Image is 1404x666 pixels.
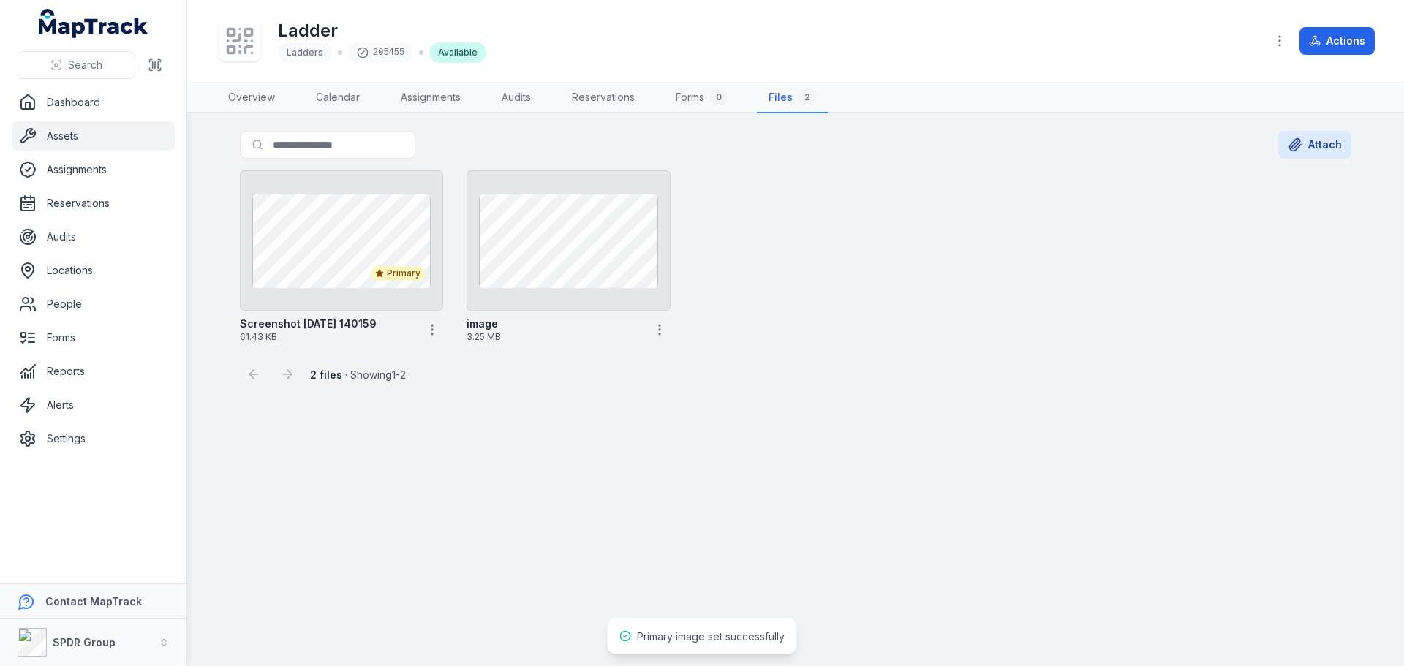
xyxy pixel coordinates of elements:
[348,42,413,63] div: 205455
[12,323,175,352] a: Forms
[757,83,828,113] a: Files2
[304,83,371,113] a: Calendar
[637,630,785,643] span: Primary image set successfully
[799,88,816,106] div: 2
[240,331,415,343] span: 61.43 KB
[389,83,472,113] a: Assignments
[12,222,175,251] a: Audits
[12,256,175,285] a: Locations
[278,19,486,42] h1: Ladder
[12,424,175,453] a: Settings
[216,83,287,113] a: Overview
[12,357,175,386] a: Reports
[490,83,543,113] a: Audits
[287,47,323,58] span: Ladders
[467,331,642,343] span: 3.25 MB
[560,83,646,113] a: Reservations
[53,636,116,648] strong: SPDR Group
[1299,27,1375,55] button: Actions
[12,121,175,151] a: Assets
[310,368,406,381] span: · Showing 1 - 2
[39,9,148,38] a: MapTrack
[310,368,342,381] strong: 2 files
[12,155,175,184] a: Assignments
[12,189,175,218] a: Reservations
[12,88,175,117] a: Dashboard
[12,390,175,420] a: Alerts
[664,83,739,113] a: Forms0
[1278,131,1351,159] button: Attach
[68,58,102,72] span: Search
[710,88,728,106] div: 0
[12,290,175,319] a: People
[45,595,142,608] strong: Contact MapTrack
[371,266,425,281] div: Primary
[18,51,135,79] button: Search
[467,317,498,331] strong: image
[240,317,377,331] strong: Screenshot [DATE] 140159
[429,42,486,63] div: Available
